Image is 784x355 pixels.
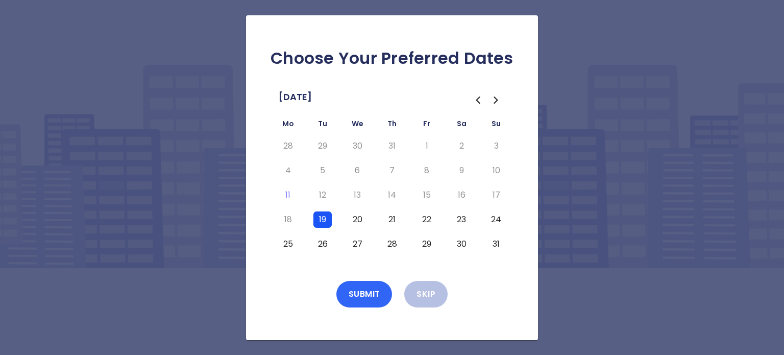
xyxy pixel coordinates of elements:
button: Saturday, August 30th, 2025 [452,236,471,252]
button: Monday, August 25th, 2025 [279,236,297,252]
button: Sunday, August 24th, 2025 [487,211,505,228]
button: Friday, August 1st, 2025 [418,138,436,154]
button: Saturday, August 2nd, 2025 [452,138,471,154]
span: [DATE] [279,89,312,105]
button: Saturday, August 23rd, 2025 [452,211,471,228]
button: Monday, August 4th, 2025 [279,162,297,179]
button: Thursday, July 31st, 2025 [383,138,401,154]
button: Saturday, August 9th, 2025 [452,162,471,179]
button: Submit [336,281,393,307]
button: Friday, August 15th, 2025 [418,187,436,203]
th: Friday [409,117,444,134]
button: Sunday, August 31st, 2025 [487,236,505,252]
button: Sunday, August 10th, 2025 [487,162,505,179]
th: Monday [271,117,305,134]
button: Wednesday, August 13th, 2025 [348,187,366,203]
button: Thursday, August 14th, 2025 [383,187,401,203]
button: Wednesday, August 20th, 2025 [348,211,366,228]
button: Tuesday, August 19th, 2025, selected [313,211,332,228]
button: Skip [404,281,448,307]
button: Tuesday, August 12th, 2025 [313,187,332,203]
button: Sunday, August 3rd, 2025 [487,138,505,154]
button: Wednesday, August 6th, 2025 [348,162,366,179]
button: Go to the Next Month [487,91,505,109]
table: August 2025 [271,117,513,256]
button: Thursday, August 28th, 2025 [383,236,401,252]
th: Wednesday [340,117,375,134]
button: Wednesday, July 30th, 2025 [348,138,366,154]
button: Monday, July 28th, 2025 [279,138,297,154]
button: Saturday, August 16th, 2025 [452,187,471,203]
th: Saturday [444,117,479,134]
button: Thursday, August 21st, 2025 [383,211,401,228]
button: Today, Monday, August 11th, 2025 [279,187,297,203]
button: Tuesday, August 26th, 2025 [313,236,332,252]
button: Thursday, August 7th, 2025 [383,162,401,179]
h2: Choose Your Preferred Dates [262,48,522,68]
button: Friday, August 8th, 2025 [418,162,436,179]
button: Tuesday, August 5th, 2025 [313,162,332,179]
button: Tuesday, July 29th, 2025 [313,138,332,154]
th: Sunday [479,117,513,134]
button: Go to the Previous Month [469,91,487,109]
th: Thursday [375,117,409,134]
button: Friday, August 22nd, 2025 [418,211,436,228]
th: Tuesday [305,117,340,134]
button: Friday, August 29th, 2025 [418,236,436,252]
button: Monday, August 18th, 2025 [279,211,297,228]
button: Sunday, August 17th, 2025 [487,187,505,203]
button: Wednesday, August 27th, 2025 [348,236,366,252]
